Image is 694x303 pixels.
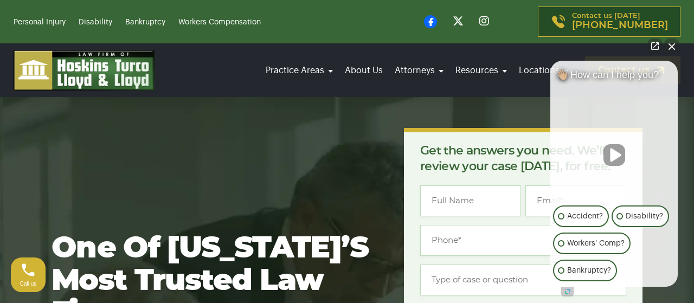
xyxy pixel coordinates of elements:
button: Unmute video [603,144,625,166]
p: Disability? [626,210,663,223]
img: logo [14,50,155,91]
button: Close Intaker Chat Widget [664,38,679,54]
p: Contact us [DATE] [572,12,668,31]
input: Email* [525,185,626,216]
p: Bankruptcy? [567,264,611,277]
p: Get the answers you need. We’ll review your case [DATE], for free. [420,143,626,175]
a: Personal Injury [14,18,66,26]
div: 👋🏼 How can I help you? [550,69,678,86]
a: About Us [342,55,386,86]
span: Call us [20,281,37,287]
a: Open direct chat [647,38,663,54]
p: Accident? [567,210,603,223]
a: Attorneys [391,55,447,86]
a: Open intaker chat [561,287,574,296]
span: [PHONE_NUMBER] [572,20,668,31]
a: Contact us [DATE][PHONE_NUMBER] [538,7,680,37]
a: Bankruptcy [125,18,165,26]
p: Workers' Comp? [567,237,625,250]
input: Phone* [420,225,626,256]
a: Disability [79,18,112,26]
a: Resources [452,55,510,86]
a: Practice Areas [262,55,336,86]
input: Full Name [420,185,521,216]
a: Locations [516,55,571,86]
a: Workers Compensation [178,18,261,26]
input: Type of case or question [420,265,626,295]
